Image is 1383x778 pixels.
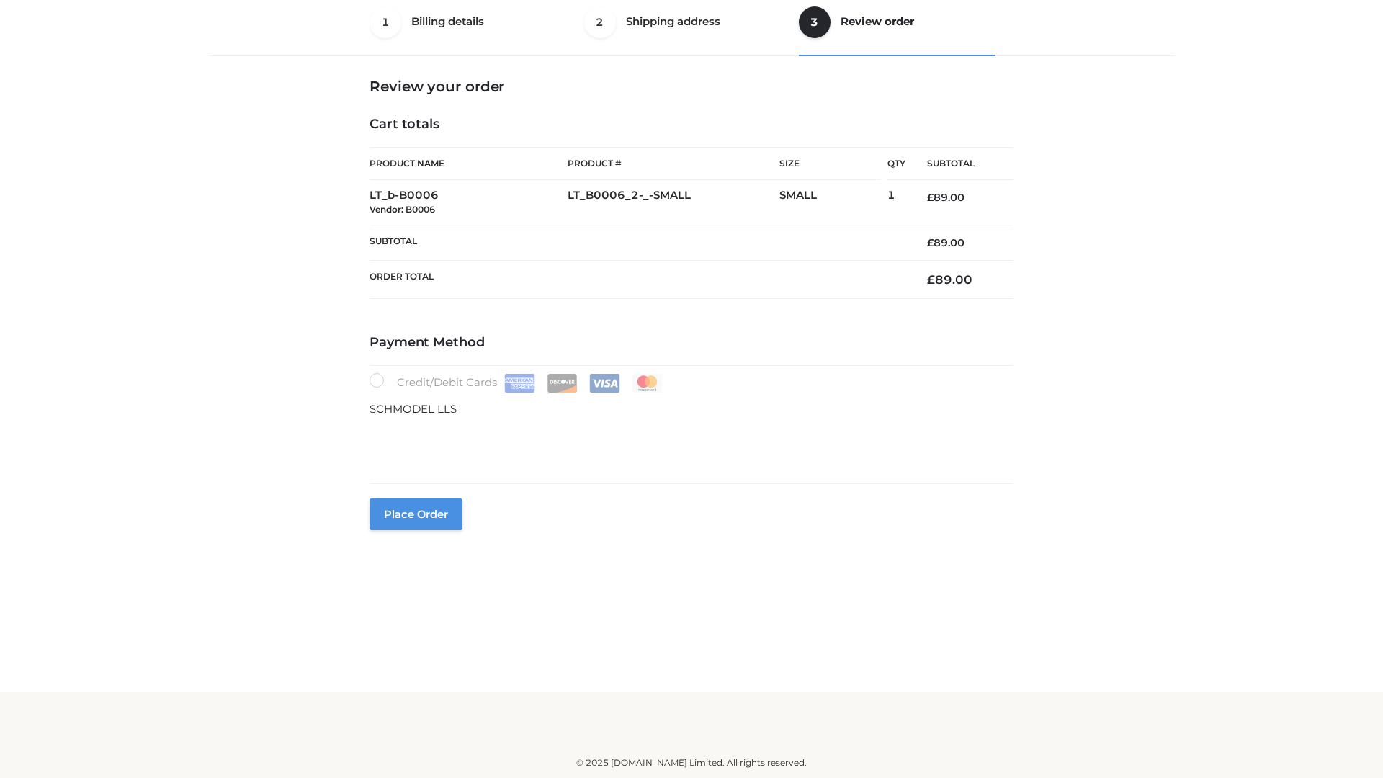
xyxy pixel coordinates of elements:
[589,374,620,393] img: Visa
[887,180,905,225] td: 1
[214,756,1169,770] div: © 2025 [DOMAIN_NAME] Limited. All rights reserved.
[905,148,1013,180] th: Subtotal
[779,180,887,225] td: SMALL
[370,204,435,215] small: Vendor: B0006
[927,272,935,287] span: £
[370,498,462,530] button: Place order
[370,261,905,299] th: Order Total
[370,78,1013,95] h3: Review your order
[370,117,1013,133] h4: Cart totals
[927,191,964,204] bdi: 89.00
[547,374,578,393] img: Discover
[779,148,880,180] th: Size
[367,415,1011,468] iframe: Secure payment input frame
[927,272,972,287] bdi: 89.00
[927,236,964,249] bdi: 89.00
[887,147,905,180] th: Qty
[568,180,779,225] td: LT_B0006_2-_-SMALL
[504,374,535,393] img: Amex
[370,225,905,260] th: Subtotal
[927,191,934,204] span: £
[370,335,1013,351] h4: Payment Method
[632,374,663,393] img: Mastercard
[927,236,934,249] span: £
[370,147,568,180] th: Product Name
[370,180,568,225] td: LT_b-B0006
[568,147,779,180] th: Product #
[370,400,1013,419] p: SCHMODEL LLS
[370,373,664,393] label: Credit/Debit Cards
